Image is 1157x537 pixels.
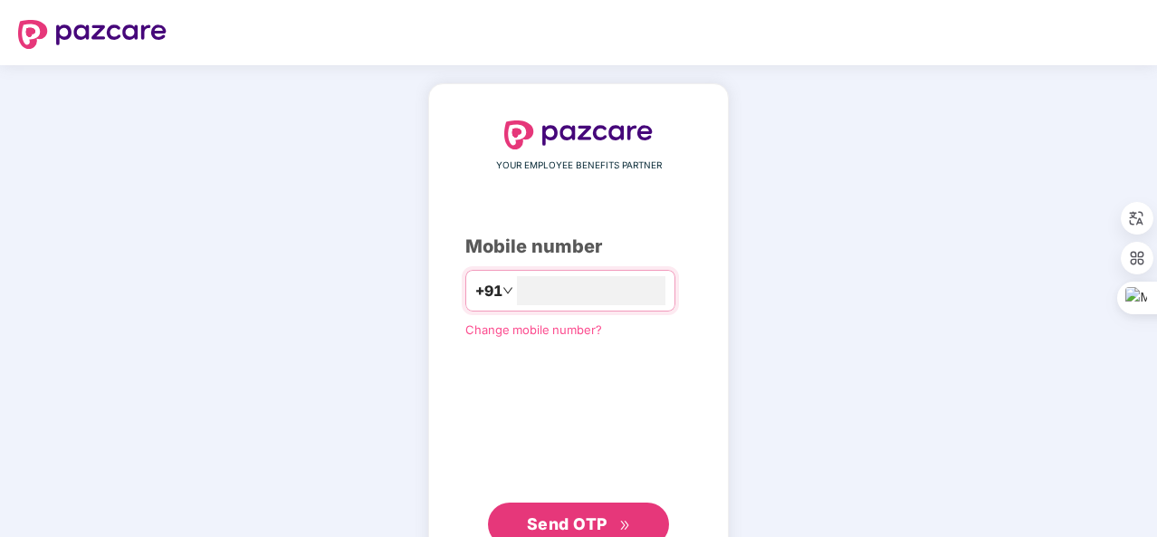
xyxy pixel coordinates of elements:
span: +91 [475,280,502,302]
img: logo [18,20,167,49]
span: double-right [619,520,631,532]
span: Send OTP [527,514,607,533]
span: down [502,285,513,296]
div: Mobile number [465,233,692,261]
span: YOUR EMPLOYEE BENEFITS PARTNER [496,158,662,173]
img: logo [504,120,653,149]
a: Change mobile number? [465,322,602,337]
